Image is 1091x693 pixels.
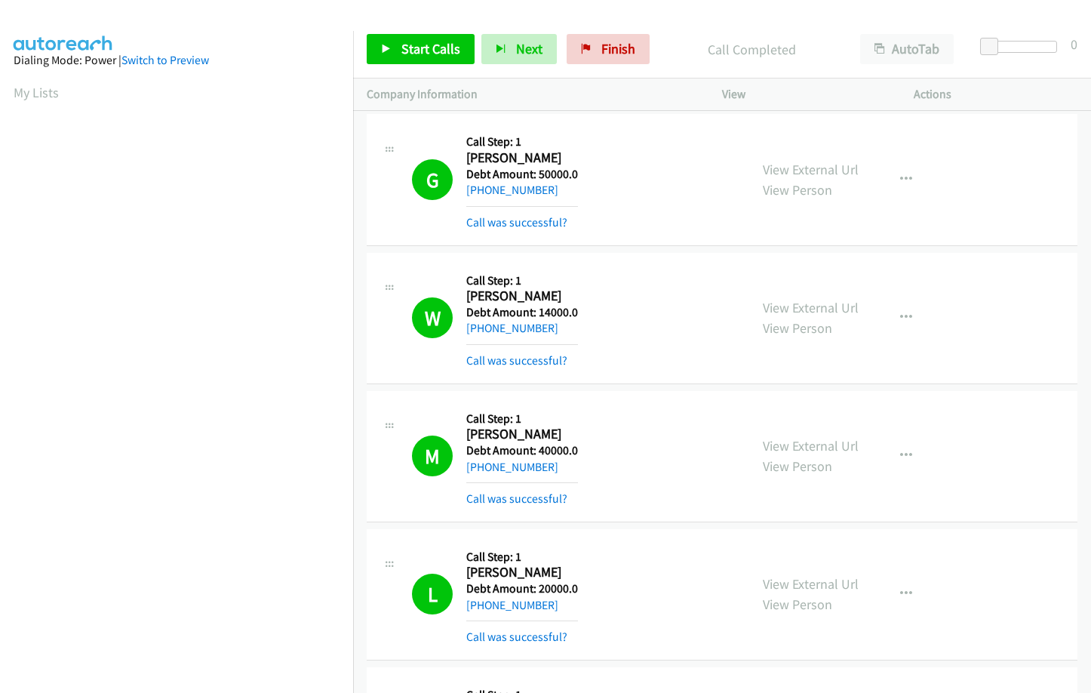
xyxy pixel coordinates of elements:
[763,319,832,337] a: View Person
[763,437,859,454] a: View External Url
[466,167,578,182] h5: Debt Amount: 50000.0
[466,273,578,288] h5: Call Step: 1
[601,40,635,57] span: Finish
[722,85,887,103] p: View
[401,40,460,57] span: Start Calls
[1048,286,1091,406] iframe: Resource Center
[466,564,576,581] h2: [PERSON_NAME]
[567,34,650,64] a: Finish
[763,457,832,475] a: View Person
[466,491,567,506] a: Call was successful?
[763,161,859,178] a: View External Url
[466,550,578,565] h5: Call Step: 1
[466,305,578,320] h5: Debt Amount: 14000.0
[466,134,578,149] h5: Call Step: 1
[367,34,475,64] a: Start Calls
[914,85,1078,103] p: Actions
[412,574,453,614] h1: L
[412,436,453,476] h1: M
[481,34,557,64] button: Next
[466,460,558,474] a: [PHONE_NUMBER]
[466,353,567,368] a: Call was successful?
[466,411,578,427] h5: Call Step: 1
[763,181,832,199] a: View Person
[466,288,576,305] h2: [PERSON_NAME]
[466,443,578,458] h5: Debt Amount: 40000.0
[121,53,209,67] a: Switch to Preview
[367,85,695,103] p: Company Information
[466,215,567,229] a: Call was successful?
[670,39,833,60] p: Call Completed
[412,159,453,200] h1: G
[1071,34,1077,54] div: 0
[860,34,954,64] button: AutoTab
[466,630,567,644] a: Call was successful?
[466,149,576,167] h2: [PERSON_NAME]
[466,426,576,443] h2: [PERSON_NAME]
[763,299,859,316] a: View External Url
[14,51,340,69] div: Dialing Mode: Power |
[466,183,558,197] a: [PHONE_NUMBER]
[466,598,558,612] a: [PHONE_NUMBER]
[412,297,453,338] h1: W
[763,575,859,593] a: View External Url
[466,581,578,596] h5: Debt Amount: 20000.0
[466,321,558,335] a: [PHONE_NUMBER]
[763,596,832,613] a: View Person
[14,84,59,101] a: My Lists
[516,40,542,57] span: Next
